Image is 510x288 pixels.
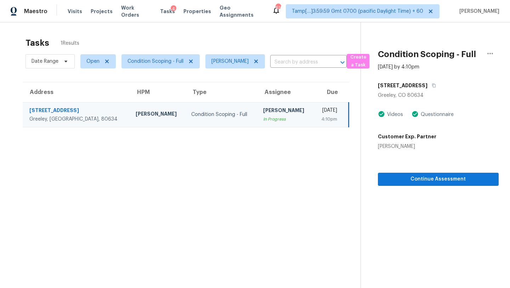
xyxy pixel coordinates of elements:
th: HPM [130,82,186,102]
th: Type [186,82,257,102]
h5: Customer Exp. Partner [378,133,436,140]
th: Address [23,82,130,102]
span: [PERSON_NAME] [457,8,499,15]
input: Search by address [270,57,327,68]
span: Date Range [32,58,58,65]
span: Geo Assignments [220,4,263,18]
span: 1 Results [61,40,79,47]
div: Videos [385,111,403,118]
span: Maestro [24,8,47,15]
span: Open [86,58,100,65]
h5: [STREET_ADDRESS] [378,82,427,89]
button: Open [338,57,347,67]
div: 4:10pm [319,116,337,123]
div: 4 [171,5,176,12]
div: [PERSON_NAME] [263,107,308,116]
div: [PERSON_NAME] [378,143,436,150]
span: Create a Task [350,53,366,70]
h2: Condition Scoping - Full [378,51,476,58]
div: Questionnaire [419,111,454,118]
span: [PERSON_NAME] [211,58,249,65]
th: Due [313,82,349,102]
span: Properties [183,8,211,15]
button: Copy Address [427,79,437,92]
button: Continue Assessment [378,173,499,186]
div: [STREET_ADDRESS] [29,107,124,116]
img: Artifact Present Icon [378,110,385,118]
th: Assignee [257,82,313,102]
div: [DATE] [319,107,337,116]
div: [PERSON_NAME] [136,110,180,119]
div: [DATE] by 4:10pm [378,63,419,71]
span: Tasks [160,9,175,14]
span: Condition Scoping - Full [127,58,183,65]
img: Artifact Present Icon [412,110,419,118]
div: Greeley, CO 80634 [378,92,499,99]
h2: Tasks [25,39,49,46]
span: Work Orders [121,4,152,18]
span: Continue Assessment [384,175,493,184]
div: In Progress [263,116,308,123]
span: Projects [91,8,113,15]
span: Visits [68,8,82,15]
div: 616 [276,4,280,11]
span: Tamp[…]3:59:59 Gmt 0700 (pacific Daylight Time) + 60 [292,8,423,15]
button: Create a Task [347,54,369,68]
div: Condition Scoping - Full [191,111,252,118]
div: Greeley, [GEOGRAPHIC_DATA], 80634 [29,116,124,123]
